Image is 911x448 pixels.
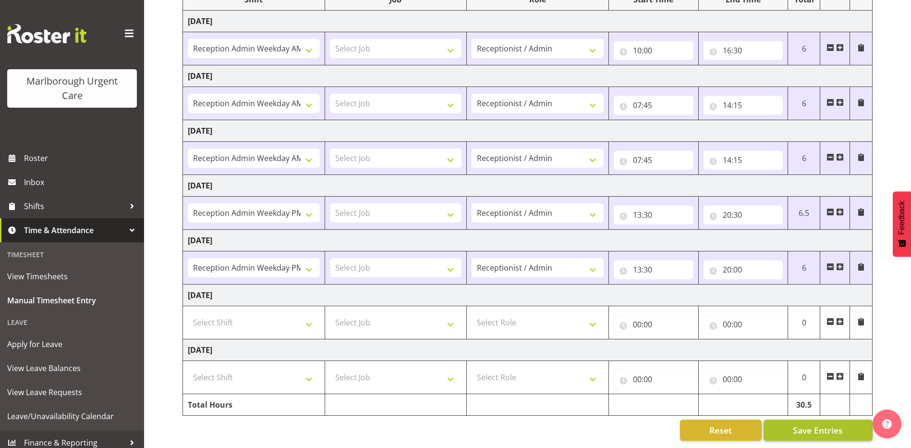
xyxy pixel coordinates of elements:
[183,285,873,306] td: [DATE]
[7,385,137,399] span: View Leave Requests
[704,315,783,334] input: Click to select...
[788,361,820,394] td: 0
[882,419,892,429] img: help-xxl-2.png
[24,151,139,165] span: Roster
[7,409,137,423] span: Leave/Unavailability Calendar
[614,205,693,224] input: Click to select...
[709,424,732,436] span: Reset
[24,199,125,213] span: Shifts
[7,24,86,43] img: Rosterit website logo
[2,356,142,380] a: View Leave Balances
[7,337,137,351] span: Apply for Leave
[680,420,762,441] button: Reset
[2,245,142,264] div: Timesheet
[183,65,873,87] td: [DATE]
[614,96,693,115] input: Click to select...
[183,394,325,416] td: Total Hours
[614,41,693,60] input: Click to select...
[788,142,820,175] td: 6
[2,288,142,312] a: Manual Timesheet Entry
[7,269,137,284] span: View Timesheets
[183,120,873,142] td: [DATE]
[704,150,783,170] input: Click to select...
[7,293,137,308] span: Manual Timesheet Entry
[17,74,127,103] div: Marlborough Urgent Care
[614,150,693,170] input: Click to select...
[793,424,843,436] span: Save Entries
[183,175,873,197] td: [DATE]
[614,370,693,389] input: Click to select...
[704,96,783,115] input: Click to select...
[788,251,820,285] td: 6
[183,230,873,251] td: [DATE]
[704,205,783,224] input: Click to select...
[764,420,873,441] button: Save Entries
[614,260,693,279] input: Click to select...
[24,223,125,237] span: Time & Attendance
[893,191,911,257] button: Feedback - Show survey
[704,370,783,389] input: Click to select...
[614,315,693,334] input: Click to select...
[788,306,820,339] td: 0
[704,41,783,60] input: Click to select...
[788,32,820,65] td: 6
[898,201,906,235] span: Feedback
[2,312,142,332] div: Leave
[2,264,142,288] a: View Timesheets
[788,87,820,120] td: 6
[704,260,783,279] input: Click to select...
[7,361,137,375] span: View Leave Balances
[183,339,873,361] td: [DATE]
[2,332,142,356] a: Apply for Leave
[788,394,820,416] td: 30.5
[2,380,142,404] a: View Leave Requests
[2,404,142,428] a: Leave/Unavailability Calendar
[24,175,139,189] span: Inbox
[183,11,873,32] td: [DATE]
[788,197,820,230] td: 6.5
